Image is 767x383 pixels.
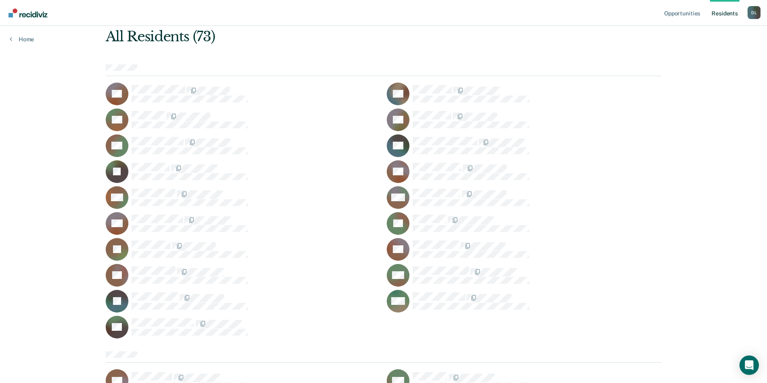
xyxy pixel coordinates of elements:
button: Profile dropdown button [748,6,761,19]
a: Home [10,36,34,43]
img: Recidiviz [9,9,47,17]
div: D L [748,6,761,19]
div: Open Intercom Messenger [739,355,759,375]
div: All Residents (73) [106,28,550,45]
